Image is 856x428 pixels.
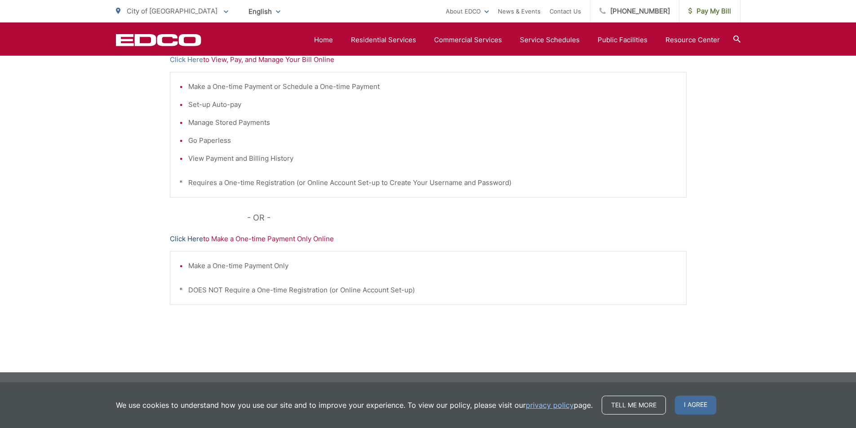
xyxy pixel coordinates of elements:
a: Commercial Services [434,35,502,45]
li: Make a One-time Payment or Schedule a One-time Payment [188,81,677,92]
a: Service Schedules [520,35,580,45]
p: We use cookies to understand how you use our site and to improve your experience. To view our pol... [116,400,593,410]
a: Resource Center [665,35,720,45]
a: privacy policy [526,400,574,410]
a: Contact Us [550,6,581,17]
span: English [242,4,287,19]
span: Pay My Bill [688,6,731,17]
li: Set-up Auto-pay [188,99,677,110]
a: Public Facilities [598,35,648,45]
li: Make a One-time Payment Only [188,260,677,271]
p: * DOES NOT Require a One-time Registration (or Online Account Set-up) [179,285,677,296]
a: EDCD logo. Return to the homepage. [116,34,201,46]
li: Go Paperless [188,135,677,146]
p: to View, Pay, and Manage Your Bill Online [170,54,687,65]
a: Click Here [170,234,203,244]
li: Manage Stored Payments [188,117,677,128]
li: View Payment and Billing History [188,153,677,164]
a: Home [314,35,333,45]
p: - OR - [247,211,687,225]
a: Click Here [170,54,203,65]
a: About EDCO [446,6,489,17]
p: * Requires a One-time Registration (or Online Account Set-up to Create Your Username and Password) [179,177,677,188]
a: News & Events [498,6,541,17]
span: I agree [675,396,716,415]
a: Tell me more [602,396,666,415]
span: City of [GEOGRAPHIC_DATA] [127,7,217,15]
p: to Make a One-time Payment Only Online [170,234,687,244]
a: Residential Services [351,35,416,45]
